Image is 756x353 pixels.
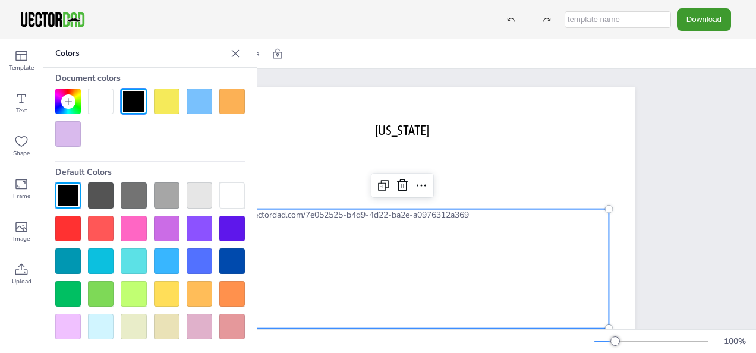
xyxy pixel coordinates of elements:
[55,162,245,182] div: Default Colors
[55,68,245,89] div: Document colors
[13,149,30,158] span: Shape
[9,63,34,73] span: Template
[19,11,86,29] img: VectorDad-1.png
[375,122,429,138] span: [US_STATE]
[13,234,30,244] span: Image
[16,106,27,115] span: Text
[13,191,30,201] span: Frame
[55,39,226,68] p: Colors
[12,277,31,286] span: Upload
[720,336,749,347] div: 100 %
[565,11,671,28] input: template name
[677,8,731,30] button: Download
